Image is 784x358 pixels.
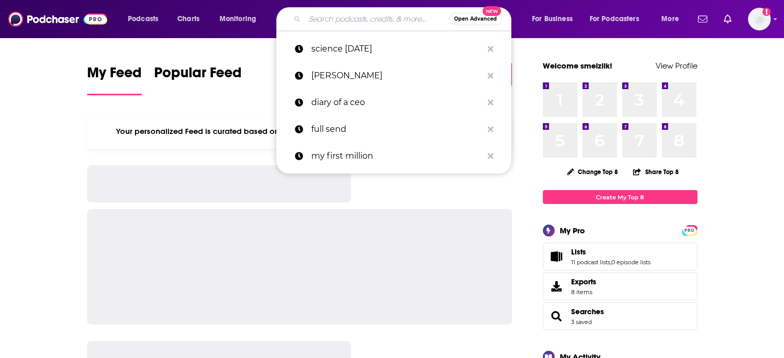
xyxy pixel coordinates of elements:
[543,302,697,330] span: Searches
[87,64,142,95] a: My Feed
[683,227,696,234] span: PRO
[311,89,482,116] p: diary of a ceo
[154,64,242,88] span: Popular Feed
[762,8,771,16] svg: Add a profile image
[571,247,650,257] a: Lists
[571,318,592,326] a: 3 saved
[220,12,256,26] span: Monitoring
[454,16,497,22] span: Open Advanced
[571,247,586,257] span: Lists
[546,309,567,323] a: Searches
[571,288,596,296] span: 8 items
[656,61,697,71] a: View Profile
[449,13,502,25] button: Open AdvancedNew
[543,190,697,204] a: Create My Top 8
[546,249,567,264] a: Lists
[286,7,521,31] div: Search podcasts, credits, & more...
[654,11,692,27] button: open menu
[276,89,511,116] a: diary of a ceo
[543,243,697,270] span: Lists
[532,12,573,26] span: For Business
[128,12,158,26] span: Podcasts
[311,116,482,143] p: full send
[87,114,512,149] div: Your personalized Feed is curated based on the Podcasts, Creators, Users, and Lists that you Follow.
[311,36,482,62] p: science friday
[560,226,585,235] div: My Pro
[683,226,696,234] a: PRO
[276,36,511,62] a: science [DATE]
[748,8,771,30] span: Logged in as smeizlik
[632,162,679,182] button: Share Top 8
[177,12,199,26] span: Charts
[212,11,270,27] button: open menu
[154,64,242,95] a: Popular Feed
[571,277,596,286] span: Exports
[720,10,736,28] a: Show notifications dropdown
[87,64,142,88] span: My Feed
[8,9,107,29] img: Podchaser - Follow, Share and Rate Podcasts
[583,11,654,27] button: open menu
[661,12,679,26] span: More
[611,259,650,266] a: 0 episode lists
[121,11,172,27] button: open menu
[590,12,639,26] span: For Podcasters
[305,11,449,27] input: Search podcasts, credits, & more...
[276,143,511,169] a: my first million
[748,8,771,30] img: User Profile
[571,307,604,316] a: Searches
[543,61,612,71] a: Welcome smeizlik!
[610,259,611,266] span: ,
[571,259,610,266] a: 11 podcast lists
[482,6,501,16] span: New
[276,116,511,143] a: full send
[311,143,482,169] p: my first million
[543,272,697,300] a: Exports
[748,8,771,30] button: Show profile menu
[276,62,511,89] a: [PERSON_NAME]
[546,279,567,294] span: Exports
[311,62,482,89] p: jay shetty
[171,11,206,27] a: Charts
[525,11,586,27] button: open menu
[694,10,711,28] a: Show notifications dropdown
[561,165,625,178] button: Change Top 8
